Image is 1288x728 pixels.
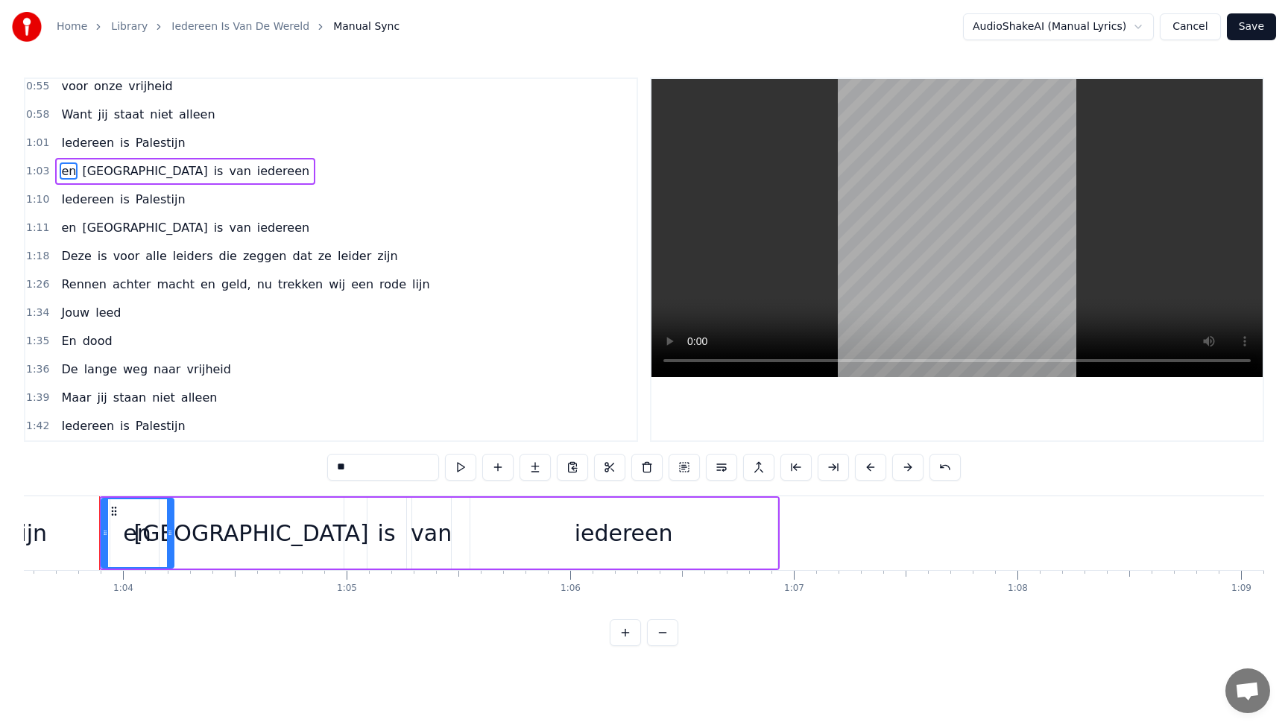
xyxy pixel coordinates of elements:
[155,276,196,293] span: macht
[1231,583,1251,595] div: 1:09
[60,417,116,434] span: Iedereen
[111,276,152,293] span: achter
[60,162,78,180] span: en
[327,276,347,293] span: wij
[134,417,187,434] span: Palestijn
[336,247,373,265] span: leider
[60,191,116,208] span: Iedereen
[220,276,253,293] span: geld,
[256,162,311,180] span: iedereen
[376,247,399,265] span: zijn
[80,219,209,236] span: [GEOGRAPHIC_DATA]
[212,162,225,180] span: is
[152,361,182,378] span: naar
[317,247,333,265] span: ze
[60,361,79,378] span: De
[1008,583,1028,595] div: 1:08
[148,106,174,123] span: niet
[96,247,109,265] span: is
[1160,13,1220,40] button: Cancel
[227,219,252,236] span: van
[144,247,168,265] span: alle
[60,134,116,151] span: Iedereen
[26,79,49,94] span: 0:55
[378,516,396,550] div: is
[134,134,187,151] span: Palestijn
[113,583,133,595] div: 1:04
[575,516,673,550] div: iedereen
[60,332,78,349] span: En
[112,247,142,265] span: voor
[411,276,431,293] span: lijn
[95,389,108,406] span: jij
[119,417,131,434] span: is
[112,389,148,406] span: staan
[60,389,92,406] span: Maar
[337,583,357,595] div: 1:05
[171,19,309,34] a: Iedereen Is Van De Wereld
[12,12,42,42] img: youka
[185,361,233,378] span: vrijheid
[227,162,252,180] span: van
[92,77,124,95] span: onze
[81,332,114,349] span: dood
[119,134,131,151] span: is
[80,162,209,180] span: [GEOGRAPHIC_DATA]
[60,247,92,265] span: Deze
[256,219,311,236] span: iedereen
[151,389,177,406] span: niet
[26,249,49,264] span: 1:18
[784,583,804,595] div: 1:07
[26,334,49,349] span: 1:35
[123,516,151,550] div: en
[119,191,131,208] span: is
[171,247,215,265] span: leiders
[113,106,146,123] span: staat
[83,361,119,378] span: lange
[96,106,109,123] span: jij
[26,277,49,292] span: 1:26
[60,106,93,123] span: Want
[57,19,87,34] a: Home
[561,583,581,595] div: 1:06
[241,247,288,265] span: zeggen
[26,221,49,235] span: 1:11
[26,390,49,405] span: 1:39
[378,276,408,293] span: rode
[94,304,122,321] span: leed
[1227,13,1276,40] button: Save
[212,219,225,236] span: is
[177,106,217,123] span: alleen
[121,361,149,378] span: weg
[60,276,108,293] span: Rennen
[26,419,49,434] span: 1:42
[26,136,49,151] span: 1:01
[134,191,187,208] span: Palestijn
[26,306,49,320] span: 1:34
[411,516,452,550] div: van
[127,77,174,95] span: vrijheid
[350,276,375,293] span: een
[291,247,313,265] span: dat
[333,19,400,34] span: Manual Sync
[26,192,49,207] span: 1:10
[26,164,49,179] span: 1:03
[26,362,49,377] span: 1:36
[1225,668,1270,713] div: Open de chat
[57,19,400,34] nav: breadcrumb
[60,304,91,321] span: Jouw
[217,247,238,265] span: die
[60,219,78,236] span: en
[199,276,217,293] span: en
[256,276,274,293] span: nu
[111,19,148,34] a: Library
[26,107,49,122] span: 0:58
[60,77,89,95] span: voor
[180,389,219,406] span: alleen
[277,276,324,293] span: trekken
[133,516,368,550] div: [GEOGRAPHIC_DATA]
